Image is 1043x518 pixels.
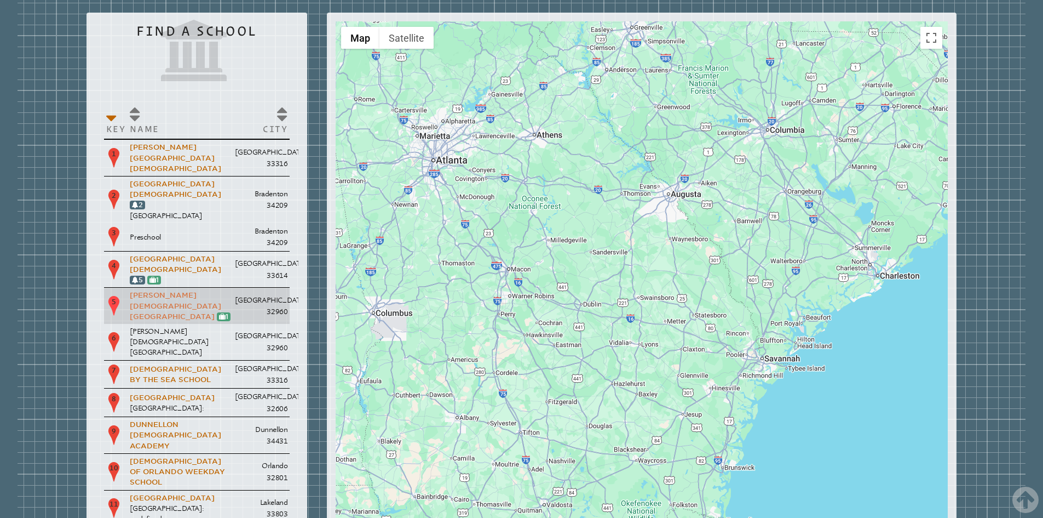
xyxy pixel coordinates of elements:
p: [GEOGRAPHIC_DATA] 32606 [235,391,287,414]
button: Show street map [341,27,379,49]
p: [GEOGRAPHIC_DATA] 32960 [235,330,287,354]
p: [GEOGRAPHIC_DATA] 33316 [235,363,287,386]
p: Orlando 32801 [235,460,287,483]
p: Dunnellon 34431 [235,424,287,447]
p: 3 [106,226,122,248]
p: 9 [106,424,122,446]
p: 7 [106,363,122,385]
a: [PERSON_NAME][DEMOGRAPHIC_DATA][GEOGRAPHIC_DATA] [130,291,221,320]
a: 1 [219,312,228,321]
p: Bradenton 34209 [235,188,287,212]
p: 5 [106,295,122,317]
p: Key [106,123,126,134]
p: 2 [106,189,122,210]
a: [GEOGRAPHIC_DATA] [130,494,215,502]
p: City [235,123,287,134]
p: [PERSON_NAME][DEMOGRAPHIC_DATA][GEOGRAPHIC_DATA] [130,326,231,358]
a: 2 [132,201,143,209]
p: [GEOGRAPHIC_DATA] 33316 [235,146,287,170]
p: Name [130,123,231,134]
a: [PERSON_NAME][GEOGRAPHIC_DATA][DEMOGRAPHIC_DATA] [130,143,221,172]
p: 10 [106,461,122,483]
a: [GEOGRAPHIC_DATA] [130,394,215,402]
p: [GEOGRAPHIC_DATA] [130,210,231,221]
p: [GEOGRAPHIC_DATA] 32960 [235,294,287,318]
p: [GEOGRAPHIC_DATA]: [130,403,231,413]
a: [GEOGRAPHIC_DATA][DEMOGRAPHIC_DATA] [130,255,221,274]
a: 1 [149,276,159,284]
p: 6 [106,331,122,353]
a: [GEOGRAPHIC_DATA][DEMOGRAPHIC_DATA] [130,180,221,198]
a: 5 [132,276,143,284]
p: 4 [106,259,122,281]
a: [DEMOGRAPHIC_DATA] of Orlando Weekday School [130,457,225,486]
p: [GEOGRAPHIC_DATA] 33614 [235,258,287,281]
p: Preschool [130,232,231,242]
button: Show satellite imagery [379,27,434,49]
p: 8 [106,392,122,414]
a: [DEMOGRAPHIC_DATA] By the Sea School [130,365,221,384]
a: Dunnellon [DEMOGRAPHIC_DATA] Academy [130,420,221,449]
p: Bradenton 34209 [235,225,287,249]
button: Toggle fullscreen view [920,27,942,49]
p: 1 [106,147,122,169]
